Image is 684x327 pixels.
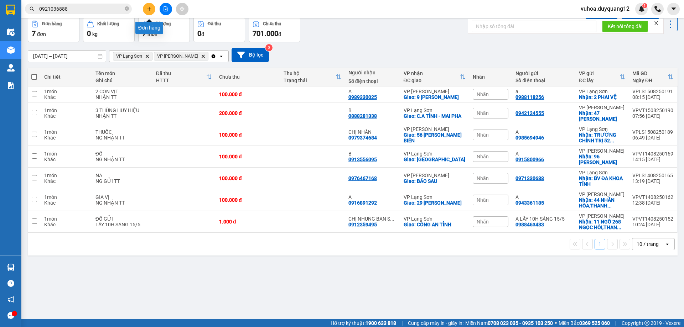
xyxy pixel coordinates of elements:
div: A [348,89,397,94]
span: đ [278,31,281,37]
svg: Clear all [211,53,216,59]
div: Chưa thu [219,74,276,80]
span: kg [92,31,98,37]
div: Khác [44,222,88,227]
span: Hỗ trợ kỹ thuật: [331,319,396,327]
div: A [515,194,571,200]
div: 0942124555 [515,110,544,116]
th: Toggle SortBy [629,68,677,86]
div: 0988118256 [515,94,544,100]
th: Toggle SortBy [280,68,344,86]
div: Nhận: 11 NGÕ 268 NGỌC HỒI,THANH TRÌ,HÀ NỘI [579,219,625,230]
div: CHỊ NHÀN [348,129,397,135]
div: Đã thu [156,70,206,76]
div: NG NHẬN TT [95,200,149,206]
div: VP Lạng Sơn [404,194,466,200]
button: Chưa thu701.000đ [249,17,300,42]
div: 0943361185 [515,200,544,206]
img: logo-vxr [6,5,15,15]
span: Nhãn [477,132,489,138]
div: 1 món [44,194,88,200]
button: file-add [160,3,172,15]
div: 14:15 [DATE] [632,157,673,162]
span: 1 [643,3,646,8]
button: aim [176,3,188,15]
div: VP gửi [579,70,620,76]
div: A [348,194,397,200]
div: Giao: 29 TRẦN ĐẠI NGHĨA [404,200,466,206]
div: 200.000 đ [219,110,276,116]
img: solution-icon [7,82,15,89]
span: close-circle [125,6,129,12]
div: Ghi chú [95,78,149,83]
div: VP Lạng Sơn [579,170,625,175]
div: Giao: C.A TỈNH - MAI PHA [404,113,466,119]
div: THUỐC [95,129,149,135]
div: VP nhận [404,70,460,76]
div: VPLS1408250165 [632,173,673,178]
div: Số điện thoại [348,78,397,84]
span: search [30,6,35,11]
div: Đã thu [208,21,221,26]
div: VP [PERSON_NAME] [404,126,466,132]
div: VP Lạng Sơn [404,216,466,222]
span: 7 [32,29,36,38]
img: phone-icon [654,6,661,12]
span: caret-down [670,6,677,12]
div: VP [PERSON_NAME] [579,105,625,110]
span: đ [201,31,204,37]
div: Người nhận [348,70,397,75]
th: Toggle SortBy [575,68,629,86]
div: VP [PERSON_NAME] [404,89,466,94]
div: Đơn hàng [42,21,62,26]
input: Nhập số tổng đài [472,21,596,32]
div: Khác [44,157,88,162]
div: Chưa thu [263,21,281,26]
div: 1.000 đ [219,219,276,225]
span: close [654,21,659,26]
span: ... [607,203,612,209]
div: VP [PERSON_NAME] [579,191,625,197]
div: 1 món [44,89,88,94]
div: 1 món [44,173,88,178]
div: 08:15 [DATE] [632,94,673,100]
div: Khác [44,135,88,141]
div: 1 món [44,107,88,113]
img: icon-new-feature [638,6,645,12]
div: 0916891292 [348,200,377,206]
div: HTTT [156,78,206,83]
button: Khối lượng0kg [83,17,135,42]
div: 10:24 [DATE] [632,222,673,227]
div: 100.000 đ [219,154,276,159]
div: LẤY 10H SÁNG 15/5 [95,222,149,227]
button: Số lượng7món [138,17,190,42]
span: notification [7,296,14,303]
span: 0 [197,29,201,38]
span: plus [147,6,152,11]
div: A [515,129,571,135]
input: Tìm tên, số ĐT hoặc mã đơn [39,5,123,13]
span: Cung cấp máy in - giấy in: [408,319,463,327]
div: Khác [44,200,88,206]
div: 0976467168 [348,175,377,181]
div: 1 món [44,151,88,157]
button: plus [143,3,155,15]
div: VPVT1508250190 [632,107,673,113]
div: Giao: BÁO SAU [404,178,466,184]
button: 1 [595,239,605,249]
svg: open [218,53,224,59]
div: B [348,107,397,113]
div: VP [PERSON_NAME] [404,173,466,178]
div: ĐỒ [95,151,149,157]
div: ĐC lấy [579,78,620,83]
div: VP [PERSON_NAME] [579,213,625,219]
div: 3 THÙNG HUY HIỆU [95,107,149,113]
span: Nhãn [477,197,489,203]
img: warehouse-icon [7,46,15,54]
div: VP [PERSON_NAME] [579,148,625,154]
div: Tên món [95,70,149,76]
span: 7 [142,29,146,38]
span: đơn [37,31,46,37]
span: file-add [163,6,168,11]
div: VP Lạng Sơn [579,126,625,132]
